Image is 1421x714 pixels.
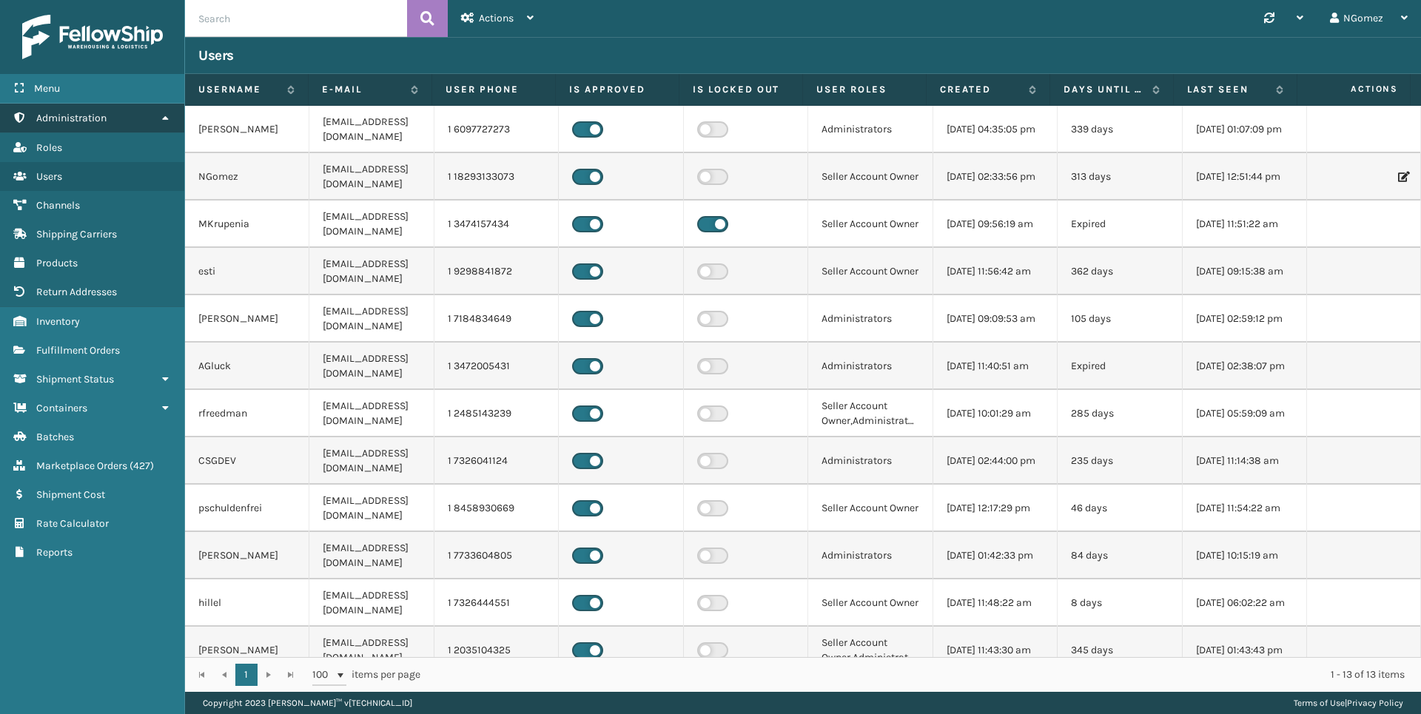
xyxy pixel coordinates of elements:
td: 1 2035104325 [434,627,559,674]
td: Administrators [808,437,933,485]
td: [EMAIL_ADDRESS][DOMAIN_NAME] [309,153,434,201]
label: Last Seen [1187,83,1269,96]
td: [DATE] 09:09:53 am [933,295,1058,343]
span: Actions [1302,77,1407,101]
span: Shipping Carriers [36,228,117,240]
td: [EMAIL_ADDRESS][DOMAIN_NAME] [309,532,434,579]
td: [DATE] 02:59:12 pm [1183,295,1307,343]
td: Seller Account Owner [808,201,933,248]
span: Fulfillment Orders [36,344,120,357]
td: 1 6097727273 [434,106,559,153]
span: Return Addresses [36,286,117,298]
a: Privacy Policy [1347,698,1403,708]
td: [DATE] 09:15:38 am [1183,248,1307,295]
td: [EMAIL_ADDRESS][DOMAIN_NAME] [309,485,434,532]
td: [EMAIL_ADDRESS][DOMAIN_NAME] [309,579,434,627]
td: [DATE] 01:42:33 pm [933,532,1058,579]
td: Expired [1058,201,1182,248]
td: [DATE] 11:48:22 am [933,579,1058,627]
td: 1 3472005431 [434,343,559,390]
td: [DATE] 12:17:29 pm [933,485,1058,532]
td: [PERSON_NAME] [185,295,309,343]
td: Seller Account Owner [808,579,933,627]
i: Edit [1398,172,1407,182]
td: [DATE] 02:44:00 pm [933,437,1058,485]
label: User phone [446,83,542,96]
td: Administrators [808,295,933,343]
td: [DATE] 11:54:22 am [1183,485,1307,532]
td: 345 days [1058,627,1182,674]
td: Administrators [808,106,933,153]
td: 1 18293133073 [434,153,559,201]
td: 285 days [1058,390,1182,437]
td: [EMAIL_ADDRESS][DOMAIN_NAME] [309,201,434,248]
td: MKrupenia [185,201,309,248]
td: Seller Account Owner [808,485,933,532]
td: 1 3474157434 [434,201,559,248]
span: Containers [36,402,87,414]
td: [DATE] 11:51:22 am [1183,201,1307,248]
td: [EMAIL_ADDRESS][DOMAIN_NAME] [309,437,434,485]
td: [PERSON_NAME] [185,532,309,579]
span: Inventory [36,315,80,328]
td: [EMAIL_ADDRESS][DOMAIN_NAME] [309,390,434,437]
td: [DATE] 02:33:56 pm [933,153,1058,201]
td: 1 7326041124 [434,437,559,485]
td: [PERSON_NAME] [185,627,309,674]
td: 1 7184834649 [434,295,559,343]
td: 8 days [1058,579,1182,627]
td: CSGDEV [185,437,309,485]
div: 1 - 13 of 13 items [441,667,1405,682]
td: pschuldenfrei [185,485,309,532]
span: Shipment Status [36,373,114,385]
td: [DATE] 11:56:42 am [933,248,1058,295]
span: ( 427 ) [130,459,154,472]
a: 1 [235,664,258,686]
td: 235 days [1058,437,1182,485]
label: Username [198,83,280,96]
td: [EMAIL_ADDRESS][DOMAIN_NAME] [309,106,434,153]
td: [DATE] 11:40:51 am [933,343,1058,390]
td: 1 7733604805 [434,532,559,579]
td: 1 7326444551 [434,579,559,627]
span: Rate Calculator [36,517,109,530]
span: Roles [36,141,62,154]
td: Expired [1058,343,1182,390]
td: esti [185,248,309,295]
td: 105 days [1058,295,1182,343]
td: 1 2485143239 [434,390,559,437]
span: Batches [36,431,74,443]
a: Terms of Use [1294,698,1345,708]
td: 313 days [1058,153,1182,201]
span: 100 [312,667,335,682]
td: Seller Account Owner,Administrators [808,627,933,674]
td: 339 days [1058,106,1182,153]
td: NGomez [185,153,309,201]
td: Administrators [808,343,933,390]
label: User Roles [816,83,913,96]
label: Days until password expires [1064,83,1145,96]
label: Created [940,83,1021,96]
span: Administration [36,112,107,124]
td: AGluck [185,343,309,390]
td: [EMAIL_ADDRESS][DOMAIN_NAME] [309,627,434,674]
span: Menu [34,82,60,95]
td: 46 days [1058,485,1182,532]
td: [EMAIL_ADDRESS][DOMAIN_NAME] [309,343,434,390]
span: Shipment Cost [36,488,105,501]
td: Seller Account Owner [808,248,933,295]
span: Reports [36,546,73,559]
td: [PERSON_NAME] [185,106,309,153]
td: [DATE] 06:02:22 am [1183,579,1307,627]
td: [DATE] 05:59:09 am [1183,390,1307,437]
td: 84 days [1058,532,1182,579]
td: Seller Account Owner,Administrators [808,390,933,437]
td: Seller Account Owner [808,153,933,201]
td: [EMAIL_ADDRESS][DOMAIN_NAME] [309,295,434,343]
td: hillel [185,579,309,627]
td: [DATE] 09:56:19 am [933,201,1058,248]
td: 362 days [1058,248,1182,295]
td: [DATE] 04:35:05 pm [933,106,1058,153]
td: [DATE] 10:15:19 am [1183,532,1307,579]
img: logo [22,15,163,59]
